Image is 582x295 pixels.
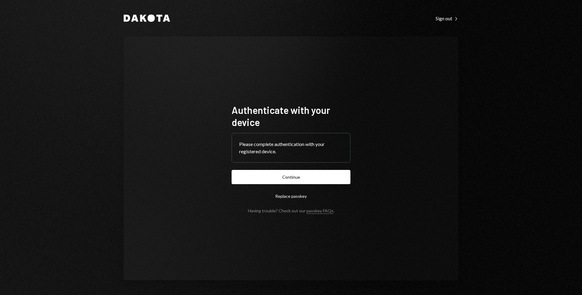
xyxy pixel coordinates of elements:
[436,15,458,22] a: Sign out
[232,104,350,128] h1: Authenticate with your device
[232,170,350,184] button: Continue
[306,208,333,214] a: passkey FAQs
[248,208,334,213] div: Having trouble? Check out our .
[239,141,343,155] div: Please complete authentication with your registered device.
[232,189,350,203] button: Replace passkey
